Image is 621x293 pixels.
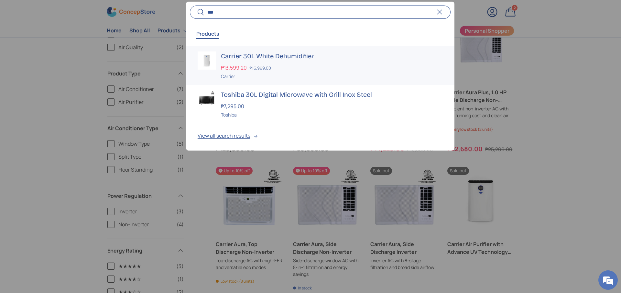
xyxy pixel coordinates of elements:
[221,103,246,110] strong: ₱7,295.00
[221,73,443,80] div: Carrier
[221,90,443,99] h3: Toshiba 30L Digital Microwave with Grill Inox Steel
[221,64,248,71] strong: ₱13,599.20
[34,36,109,45] div: Chat with us now
[221,111,443,118] div: Toshiba
[198,51,216,70] img: carrier-dehumidifier-30-liter-full-view-concepstore
[106,3,122,19] div: Minimize live chat window
[186,46,454,85] a: carrier-dehumidifier-30-liter-full-view-concepstore Carrier 30L White Dehumidifier ₱13,599.20 ₱16...
[38,82,89,147] span: We're online!
[221,51,443,61] h3: Carrier 30L White Dehumidifier
[249,65,271,71] s: ₱16,999.00
[196,26,219,41] button: Products
[3,177,123,199] textarea: Type your message and hit 'Enter'
[186,85,454,123] a: Toshiba 30L Digital Microwave with Grill Inox Steel ₱7,295.00 Toshiba
[186,123,454,151] button: View all search results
